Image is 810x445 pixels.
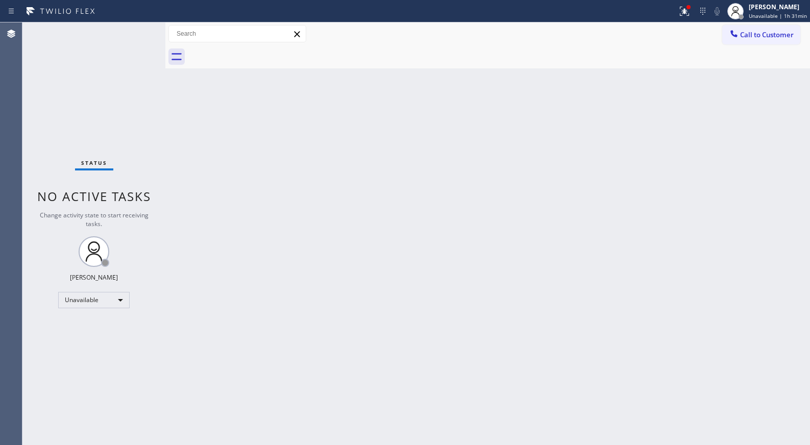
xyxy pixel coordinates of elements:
div: [PERSON_NAME] [749,3,807,11]
div: [PERSON_NAME] [70,273,118,282]
span: Status [81,159,107,166]
span: No active tasks [37,188,151,205]
input: Search [169,26,306,42]
span: Change activity state to start receiving tasks. [40,211,149,228]
button: Call to Customer [722,25,800,44]
span: Call to Customer [740,30,794,39]
div: Unavailable [58,292,130,308]
span: Unavailable | 1h 31min [749,12,807,19]
button: Mute [710,4,724,18]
